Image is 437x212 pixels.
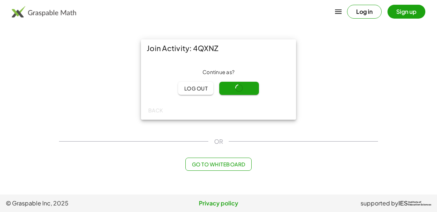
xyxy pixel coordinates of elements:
span: IES [398,200,408,207]
span: Log out [184,85,208,92]
a: Privacy policy [147,199,289,208]
button: Log out [178,82,213,95]
div: Join Activity: 4QXNZ [141,39,296,57]
span: Institute of Education Sciences [408,201,431,206]
button: Log in [347,5,382,19]
span: supported by [361,199,398,208]
span: Go to Whiteboard [192,161,245,167]
span: © Graspable Inc, 2025 [6,199,147,208]
span: OR [214,137,223,146]
button: Go to Whiteboard [185,158,251,171]
div: Continue as ? [147,69,290,76]
a: IESInstitute ofEducation Sciences [398,199,431,208]
button: Sign up [387,5,425,19]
